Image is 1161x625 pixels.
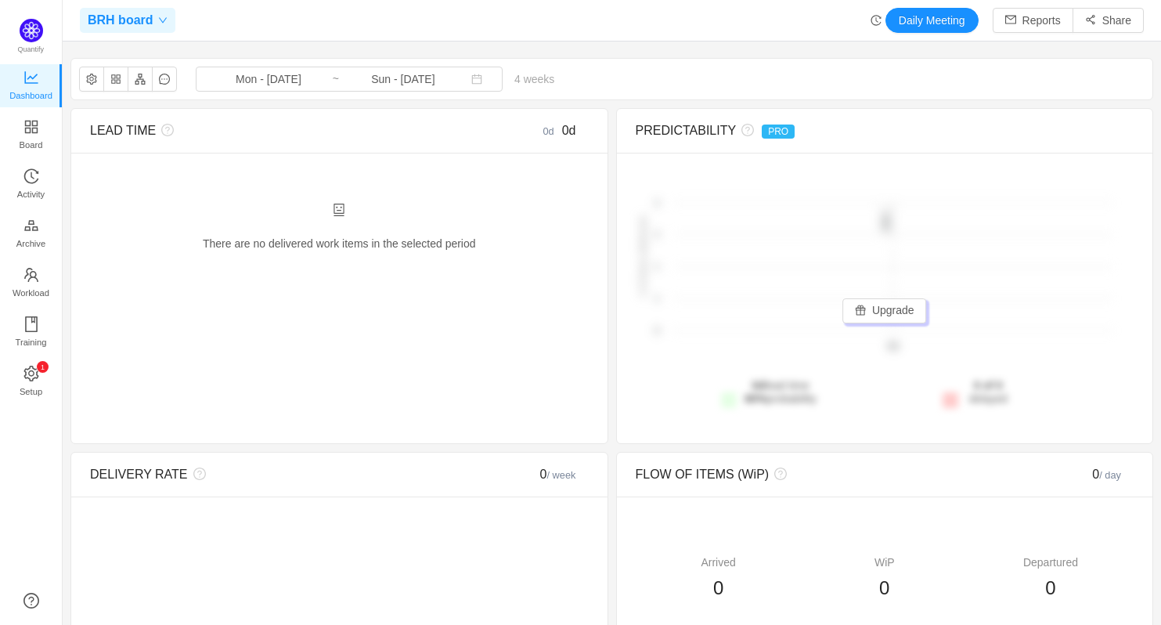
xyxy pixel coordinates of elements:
[23,120,39,151] a: Board
[23,119,39,135] i: icon: appstore
[636,555,802,571] div: Arrived
[188,468,206,480] i: icon: question-circle
[562,124,576,137] span: 0d
[993,8,1073,33] button: icon: mailReports
[969,379,1008,405] span: delayed
[1045,577,1055,598] span: 0
[23,219,39,250] a: Archive
[654,198,659,208] tspan: 2
[18,45,45,53] span: Quantify
[879,577,889,598] span: 0
[20,376,42,407] span: Setup
[888,341,898,352] tspan: 0d
[20,19,43,42] img: Quantify
[769,468,787,480] i: icon: question-circle
[23,70,39,85] i: icon: line-chart
[654,294,659,303] tspan: 1
[636,465,1009,484] div: FLOW OF ITEMS (WiP)
[9,80,52,111] span: Dashboard
[158,16,168,25] i: icon: down
[1099,469,1121,481] small: / day
[40,361,44,373] p: 1
[654,262,659,272] tspan: 1
[23,218,39,233] i: icon: gold
[752,379,765,392] strong: 0d
[103,67,128,92] button: icon: appstore
[152,67,177,92] button: icon: message
[543,125,561,137] small: 0d
[23,168,39,184] i: icon: history
[1073,8,1144,33] button: icon: share-altShare
[16,228,45,259] span: Archive
[23,268,39,299] a: Workload
[23,70,39,102] a: Dashboard
[654,230,659,240] tspan: 2
[745,392,817,405] span: probability
[802,555,968,571] div: WiP
[974,379,1003,392] strong: 0 of 0
[736,124,754,136] i: icon: question-circle
[885,8,979,33] button: Daily Meeting
[23,366,39,381] i: icon: setting
[745,392,766,405] strong: 80%
[540,468,576,481] span: 0
[88,8,153,33] span: BRH board
[745,379,817,405] span: lead time
[20,129,43,161] span: Board
[205,70,332,88] input: Start date
[471,74,482,85] i: icon: calendar
[17,179,45,210] span: Activity
[23,169,39,201] a: Activity
[547,469,576,481] small: / week
[15,327,46,358] span: Training
[842,298,927,323] button: icon: giftUpgrade
[340,70,467,88] input: End date
[968,555,1134,571] div: Departured
[13,277,49,309] span: Workload
[654,326,659,335] tspan: 0
[23,367,39,398] a: icon: settingSetup
[90,203,589,269] div: There are no delivered work items in the selected period
[1009,465,1134,484] div: 0
[37,361,49,373] sup: 1
[762,125,795,139] span: PRO
[636,121,1009,140] div: PREDICTABILITY
[638,217,647,298] text: # of items delivered
[503,73,566,85] span: 4 weeks
[23,267,39,283] i: icon: team
[333,204,345,216] i: icon: robot
[23,593,39,609] a: icon: question-circle
[156,124,174,136] i: icon: question-circle
[713,577,723,598] span: 0
[128,67,153,92] button: icon: apartment
[79,67,104,92] button: icon: setting
[23,316,39,332] i: icon: book
[90,465,463,484] div: DELIVERY RATE
[871,15,882,26] i: icon: history
[90,124,156,137] span: LEAD TIME
[23,317,39,349] a: Training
